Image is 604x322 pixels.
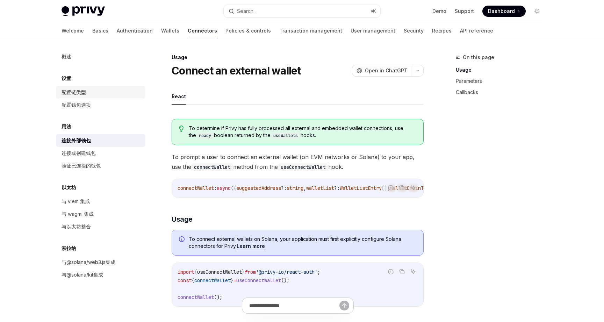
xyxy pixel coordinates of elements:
span: WalletListEntry [340,185,382,191]
font: 与@solana/kit集成 [62,272,103,278]
span: useConnectWallet [236,277,281,284]
span: { [192,277,194,284]
span: Open in ChatGPT [365,67,408,74]
span: (); [281,277,289,284]
a: Dashboard [482,6,526,17]
svg: Tip [179,126,184,132]
a: 与 wagmi 集成 [56,208,145,220]
div: Usage [172,54,424,61]
a: API reference [460,22,493,39]
span: ?: [281,185,287,191]
button: Report incorrect code [386,183,395,192]
span: import [178,269,194,275]
button: Open in ChatGPT [352,65,412,77]
a: Callbacks [456,87,548,98]
span: ; [317,269,320,275]
span: } [242,269,245,275]
span: } [231,277,233,284]
span: ⌘ K [371,8,376,14]
font: 用法 [62,123,71,129]
span: ?: [334,185,340,191]
font: 验证已连接的钱包 [62,163,101,169]
span: connectWallet [178,294,214,300]
span: suggestedAddress [236,185,281,191]
a: Transaction management [279,22,342,39]
span: connectWallet [178,185,214,191]
a: Connectors [188,22,217,39]
font: 与 viem 集成 [62,198,90,204]
a: Demo [432,8,446,15]
a: Security [404,22,424,39]
span: connectWallet [194,277,231,284]
a: 与以太坊整合 [56,220,145,233]
span: const [178,277,192,284]
a: Basics [92,22,108,39]
span: '@privy-io/react-auth' [256,269,317,275]
a: 连接外部钱包 [56,134,145,147]
span: ({ [231,185,236,191]
code: useConnectWallet [278,163,328,171]
button: Ask AI [409,267,418,276]
svg: Info [179,236,186,243]
div: Search... [237,7,257,15]
button: Send message [339,301,349,310]
font: 连接或创建钱包 [62,150,96,156]
span: = [233,277,236,284]
font: 配置链类型 [62,89,86,95]
a: 验证已连接的钱包 [56,159,145,172]
a: 连接或创建钱包 [56,147,145,159]
span: (); [214,294,222,300]
button: Report incorrect code [386,267,395,276]
code: useWallets [271,132,301,139]
a: Welcome [62,22,84,39]
a: User management [351,22,395,39]
span: To determine if Privy has fully processed all external and embedded wallet connections, use the b... [189,125,416,139]
span: To connect external wallets on Solana, your application must first explicitly configure Solana co... [189,236,416,250]
a: Parameters [456,76,548,87]
button: Copy the contents from the code block [397,183,407,192]
span: : [214,185,217,191]
span: [], [382,185,390,191]
button: Search...⌘K [224,5,380,17]
code: connectWallet [191,163,233,171]
font: 与以太坊整合 [62,223,91,229]
span: Usage [172,214,193,224]
font: 配置钱包选项 [62,102,91,108]
a: 与@solana/kit集成 [56,269,145,281]
a: Policies & controls [225,22,271,39]
a: Usage [456,64,548,76]
code: ready [196,132,214,139]
a: 配置链类型 [56,86,145,99]
font: 与@solana/web3.js集成 [62,259,115,265]
a: 配置钱包选项 [56,99,145,111]
span: { [194,269,197,275]
a: 概述 [56,50,145,63]
span: from [245,269,256,275]
font: 以太坊 [62,184,76,190]
font: 与 wagmi 集成 [62,211,94,217]
span: async [217,185,231,191]
a: Learn more [237,243,265,249]
a: Authentication [117,22,153,39]
button: Ask AI [409,183,418,192]
button: React [172,88,186,105]
a: Recipes [432,22,452,39]
button: Copy the contents from the code block [397,267,407,276]
font: 概述 [62,53,71,59]
span: , [303,185,306,191]
span: To prompt a user to connect an external wallet (on EVM networks or Solana) to your app, use the m... [172,152,424,172]
span: useConnectWallet [197,269,242,275]
span: string [287,185,303,191]
font: 设置 [62,75,71,81]
a: Support [455,8,474,15]
h1: Connect an external wallet [172,64,301,77]
a: 与 viem 集成 [56,195,145,208]
span: On this page [463,53,494,62]
img: light logo [62,6,105,16]
font: 索拉纳 [62,245,76,251]
a: 与@solana/web3.js集成 [56,256,145,269]
span: Dashboard [488,8,515,15]
a: Wallets [161,22,179,39]
button: Toggle dark mode [531,6,542,17]
span: walletList [306,185,334,191]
